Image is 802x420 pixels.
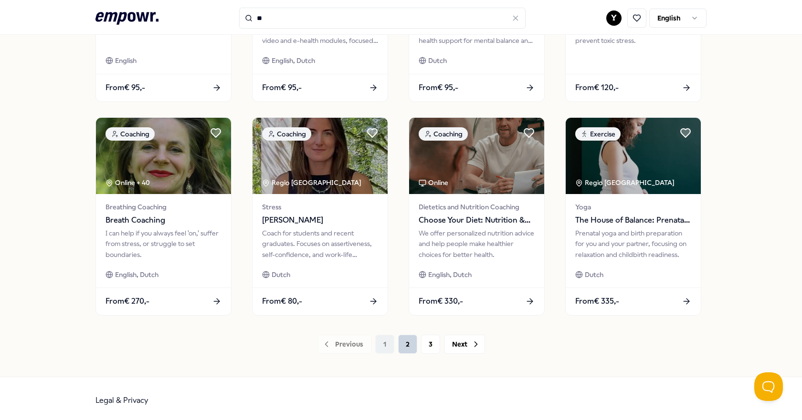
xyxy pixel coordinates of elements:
[409,117,545,316] a: package imageCoachingOnlineDietetics and Nutrition CoachingChoose Your Diet: Nutrition & Dietetic...
[419,202,535,212] span: Dietetics and Nutrition Coaching
[106,214,222,226] span: Breath Coaching
[421,335,440,354] button: 3
[444,335,485,354] button: Next
[95,117,232,316] a: package imageCoachingOnline + 40Breathing CoachingBreath CoachingI can help if you always feel 'o...
[419,82,458,94] span: From € 95,-
[565,117,701,316] a: package imageExerciseRegio [GEOGRAPHIC_DATA] YogaThe House of Balance: Prenatal yoga & Birth prep...
[95,396,148,405] a: Legal & Privacy
[106,202,222,212] span: Breathing Coaching
[575,82,619,94] span: From € 120,-
[252,117,388,316] a: package imageCoachingRegio [GEOGRAPHIC_DATA] Stress[PERSON_NAME]Coach for students and recent gra...
[115,269,158,280] span: English, Dutch
[428,269,472,280] span: English, Dutch
[262,82,302,94] span: From € 95,-
[262,214,378,226] span: [PERSON_NAME]
[566,118,701,194] img: package image
[106,127,155,141] div: Coaching
[419,228,535,260] div: We offer personalized nutrition advice and help people make healthier choices for better health.
[106,295,149,307] span: From € 270,-
[419,295,463,307] span: From € 330,-
[115,55,137,66] span: English
[96,118,231,194] img: package image
[262,228,378,260] div: Coach for students and recent graduates. Focuses on assertiveness, self-confidence, and work-life...
[106,228,222,260] div: I can help if you always feel 'on,' suffer from stress, or struggle to set boundaries.
[398,335,417,354] button: 2
[585,269,603,280] span: Dutch
[106,82,145,94] span: From € 95,-
[428,55,447,66] span: Dutch
[419,127,468,141] div: Coaching
[262,295,302,307] span: From € 80,-
[754,372,783,401] iframe: Help Scout Beacon - Open
[575,202,691,212] span: Yoga
[272,55,315,66] span: English, Dutch
[575,228,691,260] div: Prenatal yoga and birth preparation for you and your partner, focusing on relaxation and childbir...
[419,214,535,226] span: Choose Your Diet: Nutrition & Dietetics
[606,10,622,26] button: Y
[575,177,676,188] div: Regio [GEOGRAPHIC_DATA]
[106,177,150,188] div: Online + 40
[262,177,363,188] div: Regio [GEOGRAPHIC_DATA]
[262,127,311,141] div: Coaching
[272,269,290,280] span: Dutch
[409,118,544,194] img: package image
[419,177,448,188] div: Online
[575,295,619,307] span: From € 335,-
[239,8,526,29] input: Search for products, categories or subcategories
[262,202,378,212] span: Stress
[575,214,691,226] span: The House of Balance: Prenatal yoga & Birth preparation
[575,127,621,141] div: Exercise
[253,118,388,194] img: package image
